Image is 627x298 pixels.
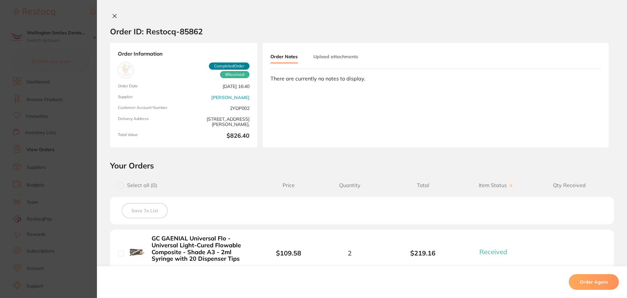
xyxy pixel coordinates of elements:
[152,235,253,262] b: GC GAENIAL Universal Flo - Universal Light-Cured Flowable Composite - Shade A3 - 2ml Syringe with...
[386,182,460,188] span: Total
[150,235,255,271] button: GC GAENIAL Universal Flo - Universal Light-Cured Flowable Composite - Shade A3 - 2ml Syringe with...
[477,248,515,256] button: Received
[348,249,352,257] span: 2
[211,95,249,100] a: [PERSON_NAME]
[186,105,249,111] span: 2YDP002
[276,249,301,257] b: $109.58
[118,105,181,111] span: Customer Account Number
[386,249,460,257] b: $219.16
[186,116,249,127] span: [STREET_ADDRESS][PERSON_NAME],
[118,95,181,100] span: Supplier
[270,76,601,81] div: There are currently no notes to display.
[122,203,168,218] button: Save To List
[118,116,181,127] span: Delivery Address
[533,182,606,188] span: Qty Received
[460,182,533,188] span: Item Status
[209,62,249,70] span: Completed Order
[110,161,614,170] h2: Your Orders
[264,182,313,188] span: Price
[110,26,203,36] h2: Order ID: Restocq- 85862
[118,84,181,89] span: Order Date
[186,132,249,140] b: $826.40
[313,51,358,62] button: Upload attachments
[569,274,619,290] button: Order Again
[120,64,132,77] img: Henry Schein Halas
[479,248,507,256] span: Received
[313,182,386,188] span: Quantity
[270,51,298,63] button: Order Notes
[186,84,249,89] span: [DATE] 16:40
[152,265,236,271] span: Product Code: GC-GAENIALFLOA3
[124,182,157,188] span: Select all ( 0 )
[129,244,145,260] img: GC GAENIAL Universal Flo - Universal Light-Cured Flowable Composite - Shade A3 - 2ml Syringe with...
[118,51,249,57] strong: Order Information
[118,132,181,140] span: Total Value
[220,71,249,78] span: Received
